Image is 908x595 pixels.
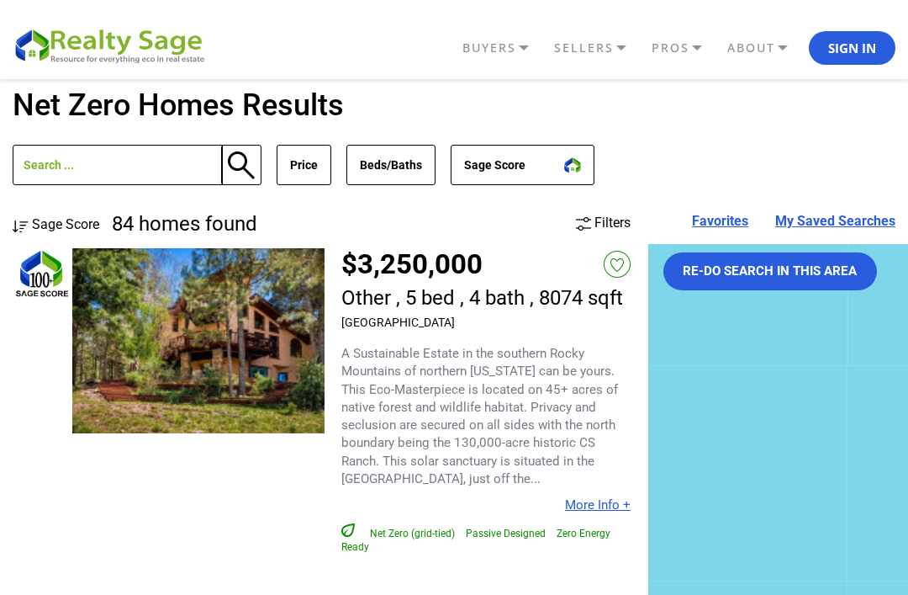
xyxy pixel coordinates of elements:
a: Filters [576,215,631,231]
a: ABOUT [723,34,809,62]
button: Price [277,145,331,185]
span: Sage Score [32,216,99,232]
button: Sage Score [451,145,594,185]
a: BUYERS [458,34,550,62]
span: Passive Designed [466,528,546,539]
a: My Saved Searches [775,215,895,228]
a: Sage Score [13,216,99,232]
button: Re-do search in this area [663,252,878,290]
input: Search ... [13,145,223,185]
a: Favorites [692,215,748,228]
a: $3,250,000 [341,247,483,280]
span: Net Zero (grid-tied) [370,528,455,539]
a: SELLERS [550,34,647,62]
a: More Info + [565,497,631,513]
button: Sign In [809,31,895,65]
h4: 84 homes found [112,215,257,233]
h2: Other , 5 bed , 4 bath , 8074 sqft [341,287,623,309]
h2: Net Zero Homes Results [13,88,895,124]
h3: [GEOGRAPHIC_DATA] [341,316,623,329]
p: A Sustainable Estate in the southern Rocky Mountains of northern [US_STATE] can be yours. This Ec... [341,345,631,488]
button: Beds/Baths [346,145,436,185]
span: Filters [594,215,631,231]
img: REALTY SAGE [13,25,214,64]
a: PROS [647,34,723,62]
